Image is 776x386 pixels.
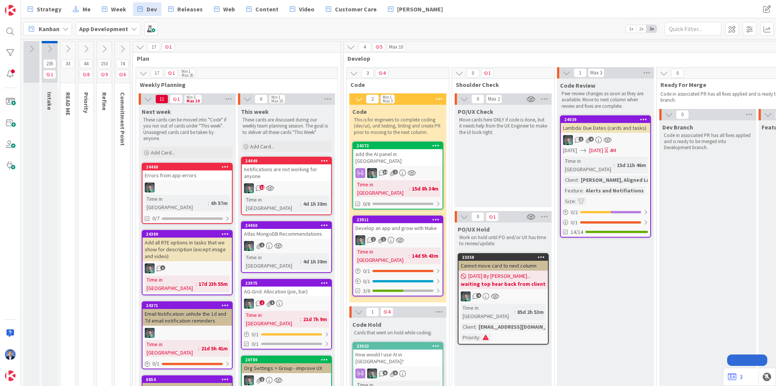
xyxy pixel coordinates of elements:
[252,331,259,339] span: 0 / 1
[301,200,329,208] div: 4d 1h 38m
[145,276,196,292] div: Time in [GEOGRAPHIC_DATA]
[383,99,393,103] div: Max 3
[147,5,157,14] span: Dev
[371,237,376,242] span: 1
[244,253,300,270] div: Time in [GEOGRAPHIC_DATA]
[589,137,594,142] span: 4
[560,115,651,238] a: 24039Lambda: Due Dates (cards and tasks)VP[DATE][DATE]4MTime in [GEOGRAPHIC_DATA]:15d 11h 46mClie...
[456,81,545,88] span: Shoulder Check
[116,59,129,68] span: 74
[142,302,232,309] div: 24371
[458,261,548,271] div: Cannot move card to next column
[83,92,90,113] span: Priority
[241,279,332,350] a: 23975AG-Grid: Allocation (pie, bar)VPTime in [GEOGRAPHIC_DATA]:21d 7h 9m0/10/1
[458,291,548,301] div: VP
[300,315,301,323] span: :
[575,197,576,205] span: :
[353,277,443,286] div: 0/1
[458,225,490,233] span: PO/UX Hold
[383,370,388,375] span: 6
[198,344,199,353] span: :
[354,330,442,336] p: Cards that went on hold while coding.
[393,170,398,175] span: 2
[145,183,155,192] img: VP
[477,323,563,331] div: [EMAIL_ADDRESS][DOMAIN_NAME]
[352,108,367,115] span: Code
[636,25,646,33] span: 2x
[244,183,254,193] img: VP
[353,223,443,233] div: Develop an app and grow with Make
[562,91,649,109] p: Peer review changes as soon as they are available. Move to next column when review and fixes are ...
[676,110,689,119] span: 0
[146,232,232,237] div: 24389
[353,369,443,378] div: VP
[37,5,61,14] span: Strategy
[461,333,479,342] div: Priority
[142,183,232,192] div: VP
[223,5,235,14] span: Web
[579,176,656,184] div: [PERSON_NAME], Aligned Law
[397,5,443,14] span: [PERSON_NAME]
[665,22,721,36] input: Quick Filter...
[250,143,274,150] span: Add Card...
[162,43,175,52] span: 1
[357,217,443,222] div: 23911
[583,186,584,195] span: :
[242,222,331,239] div: 24450Atlas MongoDB Recommendations
[363,267,370,275] span: 0 / 1
[242,280,331,287] div: 23975
[300,200,301,208] span: :
[571,219,578,227] span: 0 / 1
[5,370,16,381] img: avatar
[393,370,398,375] span: 6
[146,303,232,308] div: 24371
[381,237,386,242] span: 1
[355,235,365,245] img: VP
[177,5,203,14] span: Releases
[458,254,548,271] div: 23358Cannot move card to next column
[260,243,264,247] span: 1
[143,117,231,142] p: These cards can be moved into "Code" if you run out of cards under "This week". Unassigned cards ...
[241,157,332,215] a: 24449notifications are not working for anyoneVPTime in [GEOGRAPHIC_DATA]:4d 1h 38m
[270,300,275,305] span: 1
[142,376,232,383] div: 6854
[142,163,233,224] a: 24460Errors from app-errorsVPTime in [GEOGRAPHIC_DATA]:6h 57m0/7
[363,200,370,208] span: 0/6
[626,25,636,33] span: 1x
[64,92,72,116] span: READ ME
[242,229,331,239] div: Atlas MongoDB Recommendations
[242,363,331,373] div: Org Settings > Group - improve UX
[372,43,385,52] span: 5
[140,81,328,88] span: Weekly Planning
[353,266,443,276] div: 0/1
[244,299,254,309] img: VP
[208,199,209,207] span: :
[210,2,239,16] a: Web
[299,5,314,14] span: Video
[111,5,126,14] span: Week
[151,149,175,156] span: Add Card...
[363,287,370,295] span: 3/6
[458,253,549,345] a: 23358Cannot move card to next column[DATE] By [PERSON_NAME]...waiting top hear back from clientVP...
[5,349,16,360] img: DP
[354,117,442,135] p: This is for engineers to complete coding (dev/ui), unit testing, linting and create PR prior to m...
[353,216,443,233] div: 23911Develop an app and grow with Make
[137,55,331,62] span: Plan
[119,92,127,146] span: Commitment Point
[242,222,331,229] div: 24450
[242,287,331,296] div: AG-Grid: Allocation (pie, bar)
[252,340,259,348] span: 0/1
[242,164,331,181] div: notifications are not working for anyone
[164,2,207,16] a: Releases
[366,307,379,317] span: 1
[383,2,447,16] a: [PERSON_NAME]
[242,356,331,363] div: 20789
[197,280,230,288] div: 17d 23h 55m
[579,137,584,142] span: 1
[242,280,331,296] div: 23975AG-Grid: Allocation (pie, bar)
[242,330,331,339] div: 0/1
[366,95,379,104] span: 2
[145,263,155,273] img: VP
[410,252,440,260] div: 14d 5h 43m
[142,302,232,326] div: 24371Email Notification: unhide the 1d and 7d email notification reminders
